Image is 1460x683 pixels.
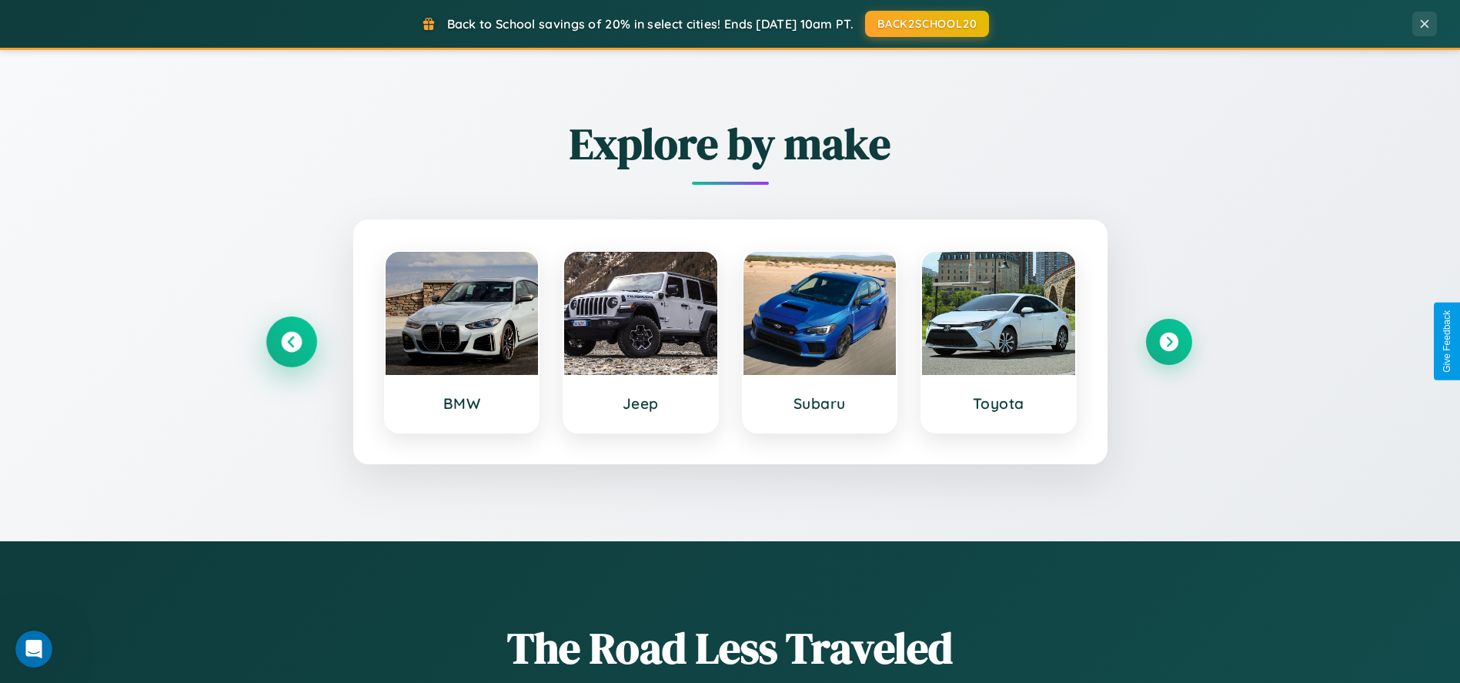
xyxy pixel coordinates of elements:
[937,394,1060,413] h3: Toyota
[15,631,52,668] iframe: Intercom live chat
[759,394,881,413] h3: Subaru
[580,394,702,413] h3: Jeep
[269,114,1192,173] h2: Explore by make
[269,618,1192,678] h1: The Road Less Traveled
[401,394,523,413] h3: BMW
[865,11,989,37] button: BACK2SCHOOL20
[447,16,854,32] span: Back to School savings of 20% in select cities! Ends [DATE] 10am PT.
[1442,310,1452,373] div: Give Feedback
